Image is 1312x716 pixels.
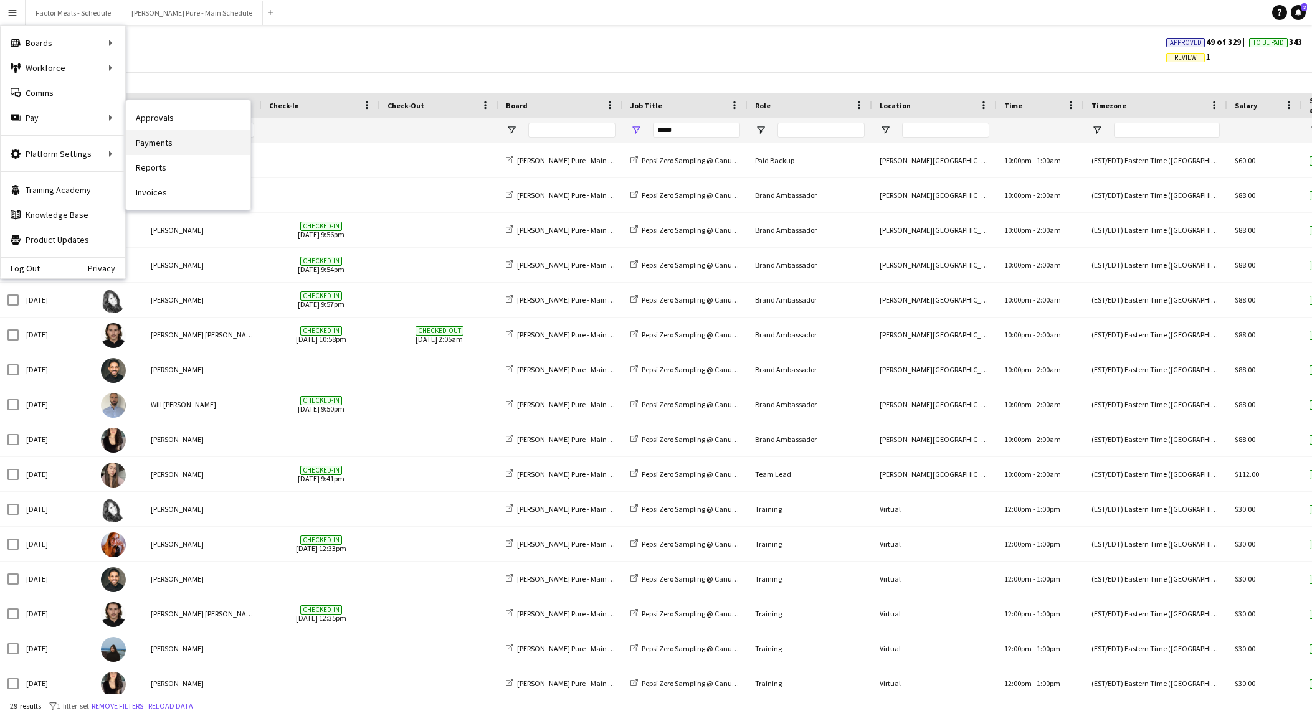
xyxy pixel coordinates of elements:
[1037,191,1061,200] span: 2:00am
[506,330,638,339] a: [PERSON_NAME] Pure - Main Schedule
[143,527,262,561] div: [PERSON_NAME]
[872,562,997,596] div: Virtual
[653,123,740,138] input: Job Title Filter Input
[19,387,93,422] div: [DATE]
[630,609,792,618] a: Pepsi Zero Sampling @ Canucks Game Training
[506,156,638,165] a: [PERSON_NAME] Pure - Main Schedule
[748,457,872,491] div: Team Lead
[748,527,872,561] div: Training
[517,400,638,409] span: [PERSON_NAME] Pure - Main Schedule
[1235,644,1255,653] span: $30.00
[1033,156,1035,165] span: -
[880,125,891,136] button: Open Filter Menu
[1004,330,1032,339] span: 10:00pm
[748,283,872,317] div: Brand Ambassador
[748,178,872,212] div: Brand Ambassador
[1033,679,1035,688] span: -
[1174,54,1197,62] span: Review
[1084,248,1227,282] div: (EST/EDT) Eastern Time ([GEOGRAPHIC_DATA] & [GEOGRAPHIC_DATA])
[748,248,872,282] div: Brand Ambassador
[143,492,262,526] div: [PERSON_NAME]
[1,31,125,55] div: Boards
[1037,365,1061,374] span: 2:00am
[1004,539,1032,549] span: 12:00pm
[506,400,638,409] a: [PERSON_NAME] Pure - Main Schedule
[26,1,121,25] button: Factor Meals - Schedule
[126,180,250,205] a: Invoices
[630,469,799,479] a: Pepsi Zero Sampling @ Canucks Game Vancouver
[642,295,799,304] span: Pepsi Zero Sampling @ Canucks Game Vancouver
[517,191,638,200] span: [PERSON_NAME] Pure - Main Schedule
[1033,260,1035,270] span: -
[1033,330,1035,339] span: -
[506,469,638,479] a: [PERSON_NAME] Pure - Main Schedule
[1033,365,1035,374] span: -
[1004,101,1022,110] span: Time
[143,352,262,387] div: [PERSON_NAME]
[101,358,126,383] img: Abdessamad Sabri
[101,497,126,522] img: Alejandra Diaz
[1235,435,1255,444] span: $88.00
[1004,504,1032,514] span: 12:00pm
[630,295,799,304] a: Pepsi Zero Sampling @ Canucks Game Vancouver
[1,263,40,273] a: Log Out
[143,318,262,352] div: [PERSON_NAME] [PERSON_NAME]
[872,492,997,526] div: Virtual
[748,352,872,387] div: Brand Ambassador
[1084,387,1227,422] div: (EST/EDT) Eastern Time ([GEOGRAPHIC_DATA] & [GEOGRAPHIC_DATA])
[1037,225,1061,235] span: 2:00am
[517,644,638,653] span: [PERSON_NAME] Pure - Main Schedule
[1,80,125,105] a: Comms
[143,422,262,456] div: [PERSON_NAME]
[143,562,262,596] div: [PERSON_NAME]
[1235,539,1255,549] span: $30.00
[1037,435,1061,444] span: 2:00am
[269,387,373,422] span: [DATE] 9:50pm
[1253,39,1284,47] span: To Be Paid
[642,539,792,549] span: Pepsi Zero Sampling @ Canucks Game Training
[517,435,638,444] span: [PERSON_NAME] Pure - Main Schedule
[101,672,126,697] img: Kim Kasirer
[1004,574,1032,583] span: 12:00pm
[19,318,93,352] div: [DATE]
[1004,609,1032,618] span: 12:00pm
[300,396,342,405] span: Checked-in
[630,156,799,165] a: Pepsi Zero Sampling @ Canucks Game Vancouver
[506,504,638,514] a: [PERSON_NAME] Pure - Main Schedule
[19,562,93,596] div: [DATE]
[630,225,799,235] a: Pepsi Zero Sampling @ Canucks Game Vancouver
[1037,644,1060,653] span: 1:00pm
[1037,574,1060,583] span: 1:00pm
[642,469,799,479] span: Pepsi Zero Sampling @ Canucks Game Vancouver
[517,574,638,583] span: [PERSON_NAME] Pure - Main Schedule
[1033,609,1035,618] span: -
[630,125,642,136] button: Open Filter Menu
[506,539,638,549] a: [PERSON_NAME] Pure - Main Schedule
[506,225,638,235] a: [PERSON_NAME] Pure - Main Schedule
[300,466,342,475] span: Checked-in
[19,422,93,456] div: [DATE]
[506,101,528,110] span: Board
[506,191,638,200] a: [PERSON_NAME] Pure - Main Schedule
[1037,260,1061,270] span: 2:00am
[143,596,262,631] div: [PERSON_NAME] [PERSON_NAME]
[269,213,373,247] span: [DATE] 9:56pm
[1004,365,1032,374] span: 10:00pm
[1084,283,1227,317] div: (EST/EDT) Eastern Time ([GEOGRAPHIC_DATA] & [GEOGRAPHIC_DATA])
[101,637,126,662] img: Chelsea Carvery
[19,596,93,631] div: [DATE]
[872,596,997,631] div: Virtual
[872,527,997,561] div: Virtual
[630,101,662,110] span: Job Title
[517,365,638,374] span: [PERSON_NAME] Pure - Main Schedule
[1170,39,1202,47] span: Approved
[101,288,126,313] img: Alejandra Diaz
[1235,225,1255,235] span: $88.00
[1235,574,1255,583] span: $30.00
[642,156,799,165] span: Pepsi Zero Sampling @ Canucks Game Vancouver
[101,602,126,627] img: Edgar Eduardo Rodriguez Ahedo
[748,631,872,666] div: Training
[269,457,373,491] span: [DATE] 9:41pm
[506,574,638,583] a: [PERSON_NAME] Pure - Main Schedule
[506,435,638,444] a: [PERSON_NAME] Pure - Main Schedule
